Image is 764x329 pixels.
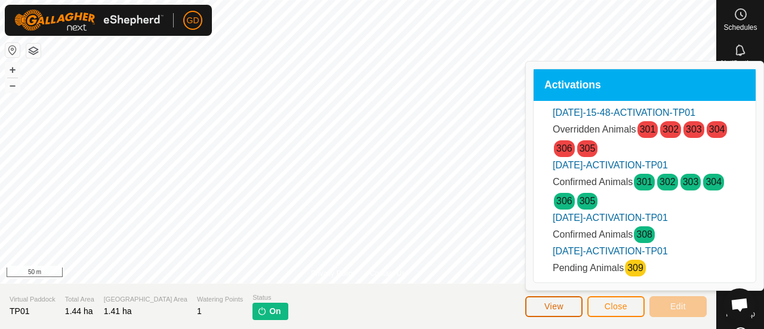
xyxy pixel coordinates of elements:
[636,229,652,239] a: 308
[5,43,20,57] button: Reset Map
[311,268,356,279] a: Privacy Policy
[663,124,679,134] a: 302
[556,196,572,206] a: 306
[553,107,695,118] a: [DATE]-15-48-ACTIVATION-TP01
[723,24,757,31] span: Schedules
[370,268,405,279] a: Contact Us
[544,302,563,311] span: View
[252,293,288,303] span: Status
[553,263,624,273] span: Pending Animals
[660,177,676,187] a: 302
[10,306,29,316] span: TP01
[65,306,93,316] span: 1.44 ha
[197,306,202,316] span: 1
[649,296,707,317] button: Edit
[544,80,601,91] span: Activations
[580,143,596,153] a: 305
[26,44,41,58] button: Map Layers
[726,310,755,318] span: Heatmap
[5,78,20,93] button: –
[525,296,583,317] button: View
[553,246,668,256] a: [DATE]-ACTIVATION-TP01
[587,296,645,317] button: Close
[553,177,633,187] span: Confirmed Animals
[640,124,656,134] a: 301
[10,294,56,305] span: Virtual Paddock
[5,63,20,77] button: +
[197,294,243,305] span: Watering Points
[553,124,636,134] span: Overridden Animals
[269,305,281,318] span: On
[257,306,267,316] img: turn-on
[627,263,643,273] a: 309
[709,124,725,134] a: 304
[706,177,722,187] a: 304
[104,294,187,305] span: [GEOGRAPHIC_DATA] Area
[686,124,702,134] a: 303
[670,302,686,311] span: Edit
[553,213,668,223] a: [DATE]-ACTIVATION-TP01
[721,60,760,67] span: Notifications
[65,294,94,305] span: Total Area
[553,229,633,239] span: Confirmed Animals
[187,14,199,27] span: GD
[636,177,652,187] a: 301
[14,10,164,31] img: Gallagher Logo
[556,143,572,153] a: 306
[580,196,596,206] a: 305
[683,177,699,187] a: 303
[723,288,756,321] div: Open chat
[553,160,668,170] a: [DATE]-ACTIVATION-TP01
[605,302,627,311] span: Close
[104,306,132,316] span: 1.41 ha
